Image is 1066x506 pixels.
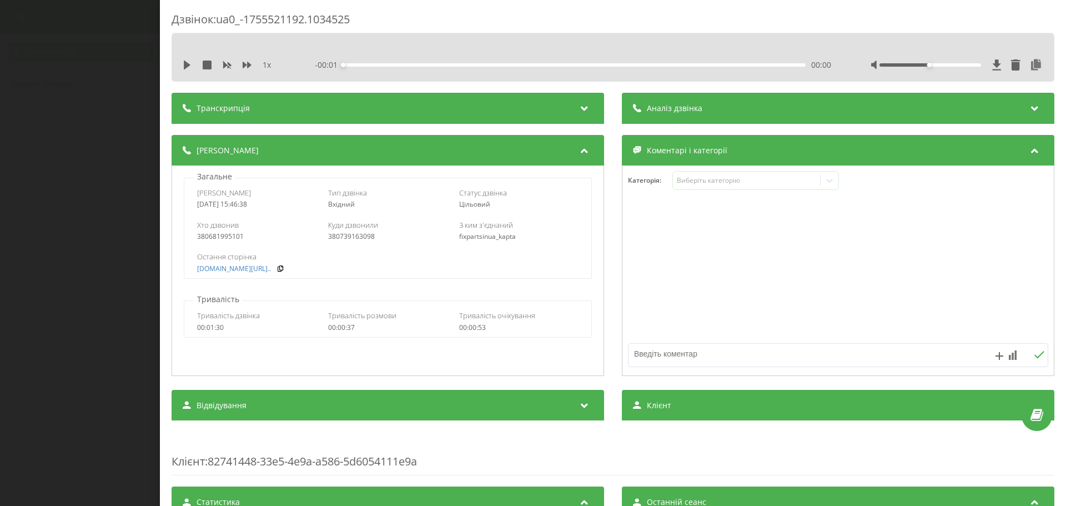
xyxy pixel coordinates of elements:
[328,220,378,230] span: Куди дзвонили
[811,59,831,71] span: 00:00
[459,199,490,209] span: Цільовий
[459,220,513,230] span: З ким з'єднаний
[677,176,816,185] div: Виберіть категорію
[172,454,205,469] span: Клієнт
[328,233,447,241] div: 380739163098
[328,188,367,198] span: Тип дзвінка
[628,177,672,184] h4: Категорія :
[197,265,271,273] a: [DOMAIN_NAME][URL]..
[197,145,259,156] span: [PERSON_NAME]
[328,310,396,320] span: Тривалість розмови
[197,400,247,411] span: Відвідування
[328,324,447,332] div: 00:00:37
[172,432,1054,475] div: : 82741448-33e5-4e9a-a586-5d6054111e9a
[197,252,257,262] span: Остання сторінка
[459,310,535,320] span: Тривалість очікування
[197,324,316,332] div: 00:01:30
[647,145,727,156] span: Коментарі і категорії
[647,400,671,411] span: Клієнт
[197,103,250,114] span: Транскрипція
[194,171,235,182] p: Загальне
[459,233,579,241] div: fixpartsinua_kapta
[341,63,345,67] div: Accessibility label
[197,201,316,208] div: [DATE] 15:46:38
[172,12,1054,33] div: Дзвінок : ua0_-1755521192.1034525
[459,188,507,198] span: Статус дзвінка
[647,103,702,114] span: Аналіз дзвінка
[927,63,932,67] div: Accessibility label
[459,324,579,332] div: 00:00:53
[194,294,242,305] p: Тривалість
[197,310,260,320] span: Тривалість дзвінка
[197,233,316,241] div: 380681995101
[263,59,271,71] span: 1 x
[315,59,343,71] span: - 00:01
[197,188,251,198] span: [PERSON_NAME]
[197,220,239,230] span: Хто дзвонив
[328,199,355,209] span: Вхідний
